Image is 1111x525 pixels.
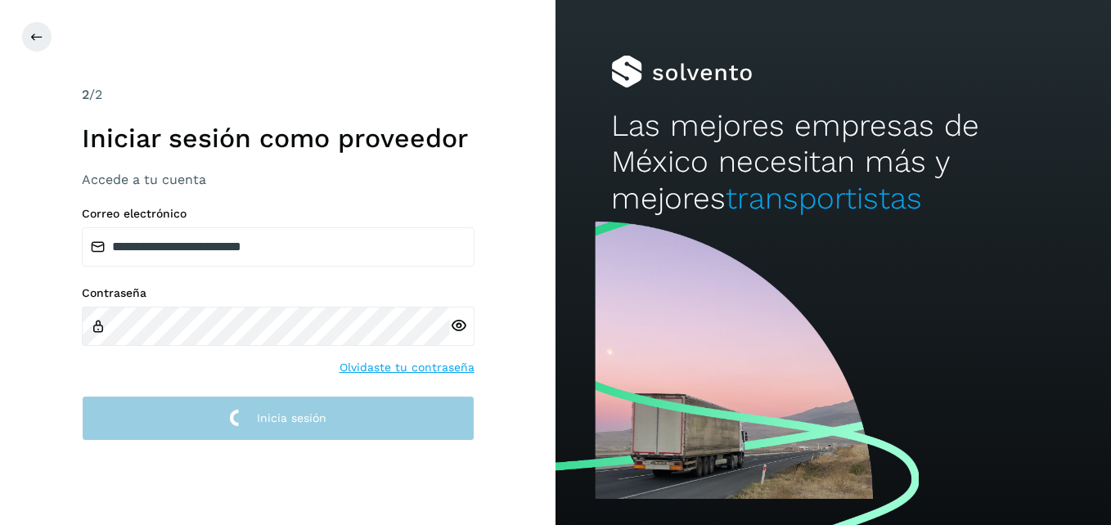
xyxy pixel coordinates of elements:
[82,172,475,187] h3: Accede a tu cuenta
[82,87,89,102] span: 2
[257,412,326,424] span: Inicia sesión
[611,108,1055,217] h2: Las mejores empresas de México necesitan más y mejores
[82,286,475,300] label: Contraseña
[82,207,475,221] label: Correo electrónico
[340,359,475,376] a: Olvidaste tu contraseña
[726,181,922,216] span: transportistas
[82,396,475,441] button: Inicia sesión
[82,85,475,105] div: /2
[82,123,475,154] h1: Iniciar sesión como proveedor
